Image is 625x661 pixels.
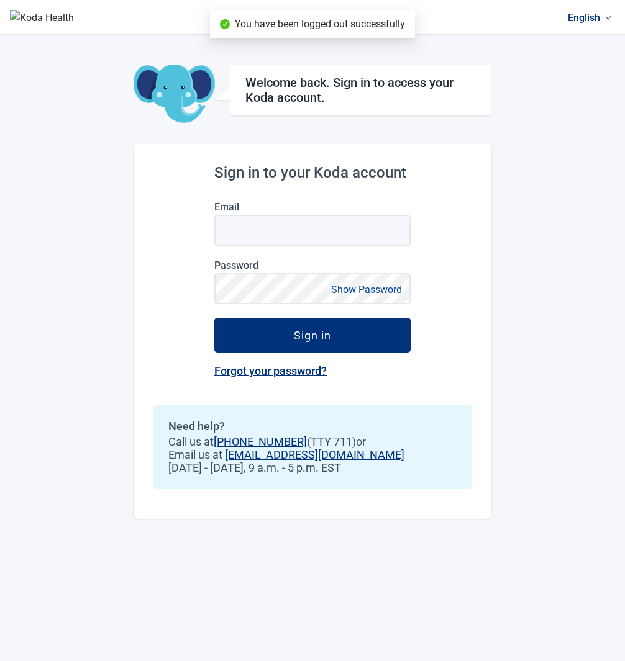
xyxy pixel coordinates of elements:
span: You have been logged out successfully [235,18,405,30]
h2: Need help? [168,420,457,433]
a: [PHONE_NUMBER] [214,435,307,448]
label: Email [214,201,411,213]
button: Sign in [214,318,411,353]
div: Sign in [294,329,331,341]
span: [DATE] - [DATE], 9 a.m. - 5 p.m. EST [168,461,457,474]
h1: Welcome back. Sign in to access your Koda account. [245,75,476,105]
img: Koda Health [10,10,74,25]
img: Koda Elephant [134,65,215,124]
label: Password [214,259,411,271]
span: down [605,15,611,21]
span: Email us at [168,448,457,461]
h2: Sign in to your Koda account [214,164,411,181]
main: Main content [134,35,491,519]
span: check-circle [220,19,230,29]
a: Forgot your password? [214,364,327,377]
a: Current language: English [563,7,616,28]
a: [EMAIL_ADDRESS][DOMAIN_NAME] [225,448,404,461]
span: Call us at (TTY 711) or [168,435,457,448]
button: Show Password [327,281,406,298]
